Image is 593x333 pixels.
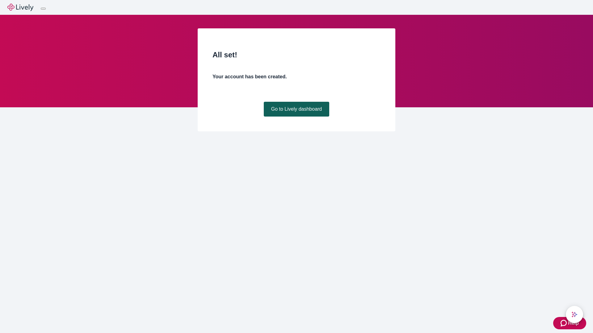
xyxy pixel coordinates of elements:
button: Log out [41,8,46,10]
h4: Your account has been created. [212,73,381,80]
button: Zendesk support iconHelp [553,317,586,329]
button: chat [566,306,583,323]
img: Lively [7,4,33,11]
h2: All set! [212,49,381,60]
svg: Zendesk support icon [561,319,568,327]
span: Help [568,319,579,327]
svg: Lively AI Assistant [571,311,578,318]
a: Go to Lively dashboard [264,102,330,117]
